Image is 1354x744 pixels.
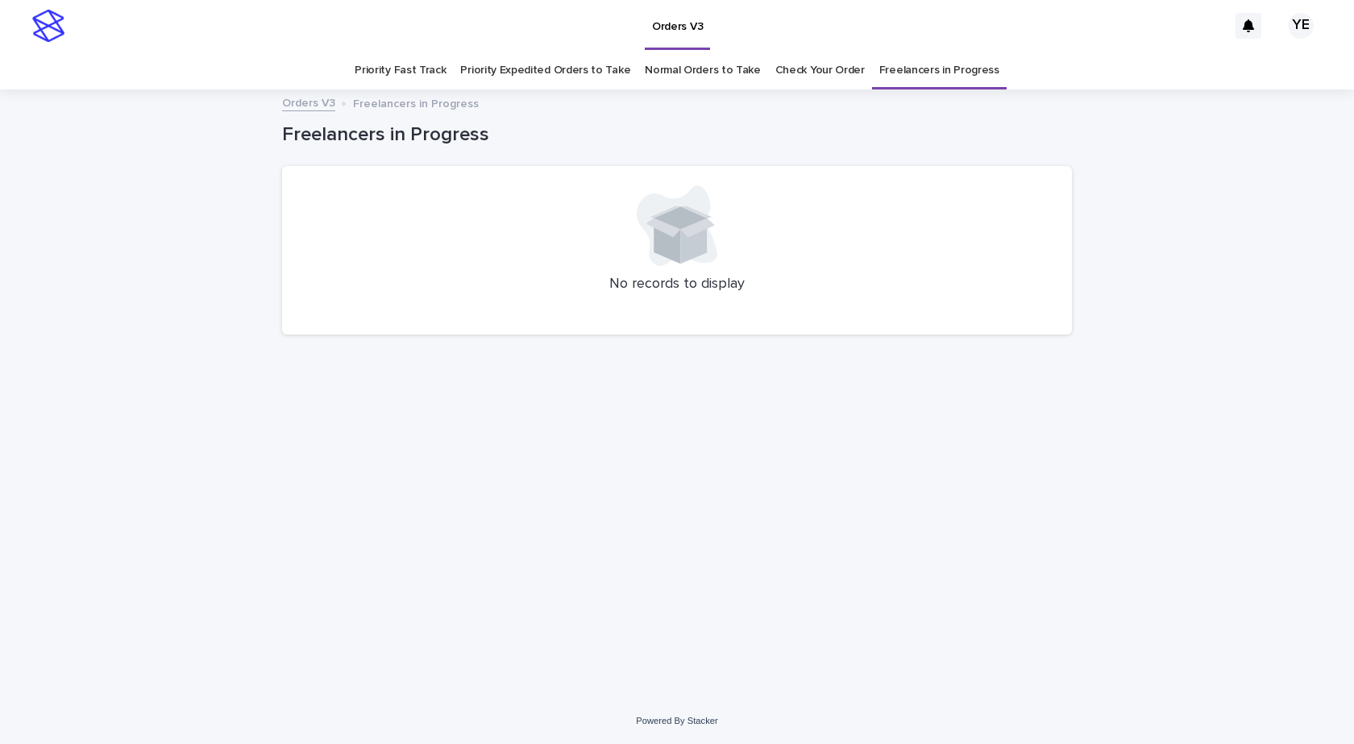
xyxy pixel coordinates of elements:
a: Check Your Order [775,52,865,89]
h1: Freelancers in Progress [282,123,1072,147]
p: Freelancers in Progress [353,94,479,111]
a: Freelancers in Progress [879,52,999,89]
a: Powered By Stacker [636,716,717,725]
a: Normal Orders to Take [645,52,761,89]
img: stacker-logo-s-only.png [32,10,64,42]
div: YE [1288,13,1314,39]
p: No records to display [301,276,1053,293]
a: Priority Fast Track [355,52,446,89]
a: Orders V3 [282,93,335,111]
a: Priority Expedited Orders to Take [460,52,630,89]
